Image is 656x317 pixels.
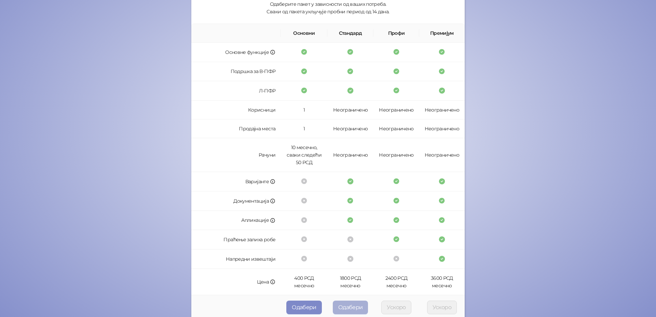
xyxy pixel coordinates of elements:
[419,101,465,119] td: Неограничено
[281,269,327,295] td: 400 РСД месечно
[327,138,374,172] td: Неограничено
[191,172,281,191] td: Варијанте
[419,24,465,43] th: Премијум
[333,301,368,314] button: Одабери
[281,24,327,43] th: Основни
[373,138,419,172] td: Неограничено
[327,119,374,138] td: Неограничено
[191,43,281,62] td: Основне функције
[419,119,465,138] td: Неограничено
[191,269,281,295] td: Цена
[191,211,281,230] td: Апликације
[381,301,411,314] button: Ускоро
[327,269,374,295] td: 1800 РСД месечно
[191,249,281,269] td: Напредни извештаји
[191,119,281,138] td: Продајна места
[191,191,281,211] td: Документација
[373,269,419,295] td: 2400 РСД месечно
[427,301,457,314] button: Ускоро
[373,101,419,119] td: Неограничено
[373,24,419,43] th: Профи
[191,230,281,249] td: Праћење залиха робе
[191,81,281,101] td: Л-ПФР
[286,301,322,314] button: Одабери
[419,269,465,295] td: 3600 РСД месечно
[191,101,281,119] td: Корисници
[327,101,374,119] td: Неограничено
[327,24,374,43] th: Стандард
[200,0,456,15] div: Одаберите пакет у зависности од ваших потреба. Сваки од пакета укључује пробни период од 14 дана.
[191,62,281,82] td: Подршка за В-ПФР
[373,119,419,138] td: Неограничено
[281,138,327,172] td: 10 месечно, сваки следећи 50 РСД
[419,138,465,172] td: Неограничено
[191,138,281,172] td: Рачуни
[281,101,327,119] td: 1
[281,119,327,138] td: 1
